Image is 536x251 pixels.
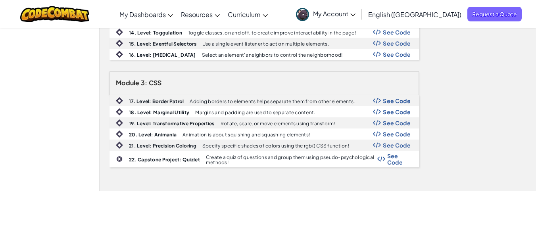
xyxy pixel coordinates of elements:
[383,109,411,115] span: See Code
[368,10,461,19] span: English ([GEOGRAPHIC_DATA])
[129,143,196,149] b: 21. Level: Precision Coloring
[183,132,310,137] p: Animation is about squishing and squashing elements!
[202,143,349,148] p: Specify specific shades of colors using the rgb() CSS function!
[116,108,123,115] img: IconIntro.svg
[181,10,213,19] span: Resources
[373,142,381,148] img: Show Code Logo
[116,156,123,162] img: IconCapstoneLevel.svg
[129,52,196,58] b: 16. Level: [MEDICAL_DATA]
[110,27,419,38] a: 14. Level: Toggulation Toggle classes, on and off, to create improve interactability in the page!...
[116,51,123,58] img: IconIntro.svg
[116,130,123,138] img: IconIntro.svg
[364,4,465,25] a: English ([GEOGRAPHIC_DATA])
[129,132,177,138] b: 20. Level: Animania
[110,140,419,151] a: 21. Level: Precision Coloring Specify specific shades of colors using the rgb() CSS function! Sho...
[116,79,140,87] span: Module
[129,98,184,104] b: 17. Level: Border Patrol
[383,51,411,57] span: See Code
[202,41,329,46] p: Use a single event listener to act on multiple elements.
[188,30,356,35] p: Toggle classes, on and off, to create improve interactability in the page!
[373,40,381,46] img: Show Code Logo
[383,120,411,126] span: See Code
[383,40,411,46] span: See Code
[177,4,224,25] a: Resources
[116,119,123,126] img: IconIntro.svg
[115,4,177,25] a: My Dashboards
[292,2,359,27] a: My Account
[116,142,123,149] img: IconIntro.svg
[383,98,411,104] span: See Code
[110,106,419,117] a: 18. Level: Marginal Utility Margins and padding are used to separate content. Show Code Logo See ...
[119,10,166,19] span: My Dashboards
[373,109,381,115] img: Show Code Logo
[206,155,377,165] p: Create a quiz of questions and group them using pseudo-psychological methods!
[116,97,123,104] img: IconIntro.svg
[116,40,123,47] img: IconIntro.svg
[296,8,309,21] img: avatar
[228,10,261,19] span: Curriculum
[129,30,182,36] b: 14. Level: Toggulation
[129,109,189,115] b: 18. Level: Marginal Utility
[141,79,148,87] span: 3:
[110,38,419,49] a: 15. Level: Eventful Selectors Use a single event listener to act on multiple elements. Show Code ...
[129,157,200,163] b: 22. Capstone Project: Quizlet
[20,6,90,22] img: CodeCombat logo
[373,52,381,57] img: Show Code Logo
[373,98,381,103] img: Show Code Logo
[373,29,381,35] img: Show Code Logo
[383,131,411,137] span: See Code
[221,121,335,126] p: Rotate, scale, or move elements using transform!
[224,4,272,25] a: Curriculum
[110,95,419,106] a: 17. Level: Border Patrol Adding borders to elements helps separate them from other elements. Show...
[110,128,419,140] a: 20. Level: Animania Animation is about squishing and squashing elements! Show Code Logo See Code
[116,29,123,36] img: IconIntro.svg
[149,79,162,87] span: CSS
[383,142,411,148] span: See Code
[129,41,196,47] b: 15. Level: Eventful Selectors
[373,120,381,126] img: Show Code Logo
[377,156,385,162] img: Show Code Logo
[110,151,419,167] a: 22. Capstone Project: Quizlet Create a quiz of questions and group them using pseudo-psychologica...
[195,110,315,115] p: Margins and padding are used to separate content.
[467,7,522,21] a: Request a Quote
[387,153,411,165] span: See Code
[373,131,381,137] img: Show Code Logo
[383,29,411,35] span: See Code
[202,52,343,57] p: Select an element's neighbors to control the neighborhood!
[110,117,419,128] a: 19. Level: Transformative Properties Rotate, scale, or move elements using transform! Show Code L...
[129,121,215,126] b: 19. Level: Transformative Properties
[313,10,355,18] span: My Account
[190,99,355,104] p: Adding borders to elements helps separate them from other elements.
[110,49,419,60] a: 16. Level: [MEDICAL_DATA] Select an element's neighbors to control the neighborhood! Show Code Lo...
